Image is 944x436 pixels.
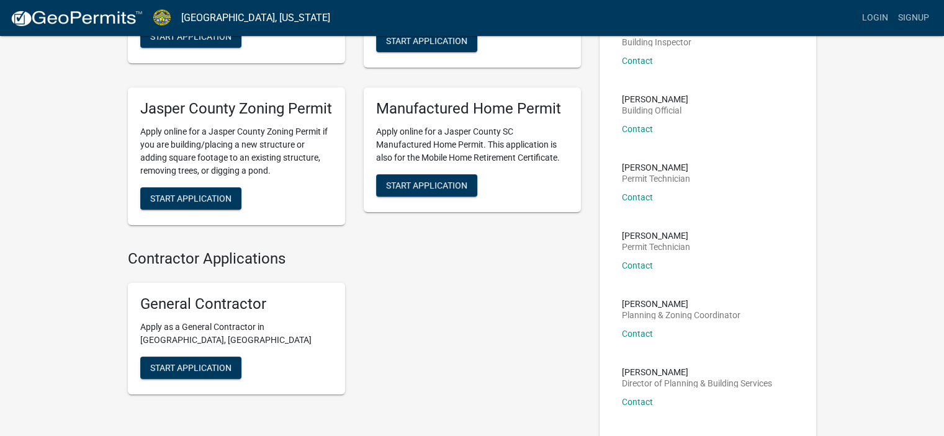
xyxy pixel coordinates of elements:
[893,6,934,30] a: Signup
[622,38,691,47] p: Building Inspector
[140,25,241,48] button: Start Application
[150,362,232,372] span: Start Application
[140,125,333,177] p: Apply online for a Jasper County Zoning Permit if you are building/placing a new structure or add...
[622,368,772,376] p: [PERSON_NAME]
[376,125,569,164] p: Apply online for a Jasper County SC Manufactured Home Permit. This application is also for the Mo...
[622,174,690,183] p: Permit Technician
[622,95,688,104] p: [PERSON_NAME]
[622,56,653,66] a: Contact
[128,250,581,268] h4: Contractor Applications
[140,321,333,347] p: Apply as a General Contractor in [GEOGRAPHIC_DATA], [GEOGRAPHIC_DATA]
[622,329,653,339] a: Contact
[622,311,740,319] p: Planning & Zoning Coordinator
[386,36,467,46] span: Start Application
[153,9,171,26] img: Jasper County, South Carolina
[376,174,477,197] button: Start Application
[150,194,232,203] span: Start Application
[622,397,653,407] a: Contact
[140,295,333,313] h5: General Contractor
[622,379,772,388] p: Director of Planning & Building Services
[376,30,477,52] button: Start Application
[622,163,690,172] p: [PERSON_NAME]
[857,6,893,30] a: Login
[140,187,241,210] button: Start Application
[181,7,330,29] a: [GEOGRAPHIC_DATA], [US_STATE]
[376,100,569,118] h5: Manufactured Home Permit
[622,260,653,270] a: Contact
[622,192,653,202] a: Contact
[140,100,333,118] h5: Jasper County Zoning Permit
[622,300,740,308] p: [PERSON_NAME]
[150,31,232,41] span: Start Application
[140,357,241,379] button: Start Application
[622,242,690,251] p: Permit Technician
[386,180,467,190] span: Start Application
[128,250,581,404] wm-workflow-list-section: Contractor Applications
[622,231,690,240] p: [PERSON_NAME]
[622,124,653,134] a: Contact
[622,106,688,115] p: Building Official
